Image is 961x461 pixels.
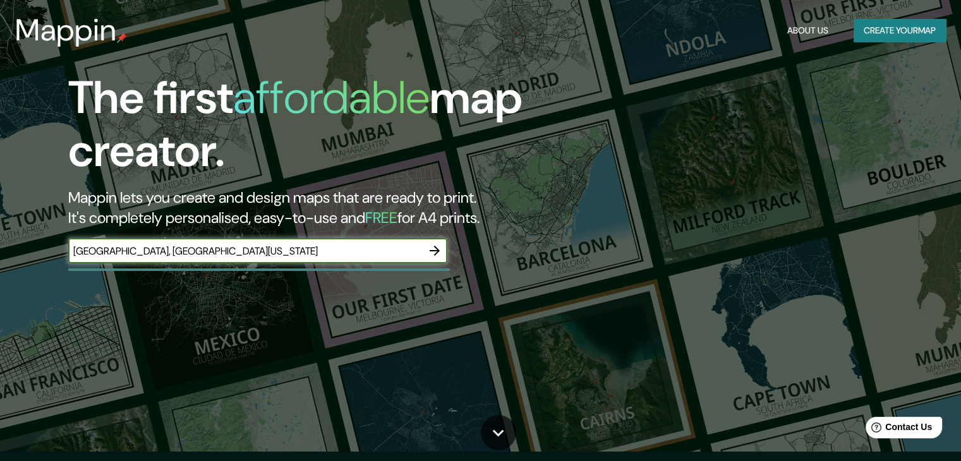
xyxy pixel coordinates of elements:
button: About Us [782,19,833,42]
button: Create yourmap [854,19,946,42]
h1: The first map creator. [68,71,549,188]
h2: Mappin lets you create and design maps that are ready to print. It's completely personalised, eas... [68,188,549,228]
input: Choose your favourite place [68,244,422,258]
img: mappin-pin [117,33,127,43]
h1: affordable [233,68,430,127]
h5: FREE [365,208,397,227]
h3: Mappin [15,13,117,48]
iframe: Help widget launcher [849,412,947,447]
